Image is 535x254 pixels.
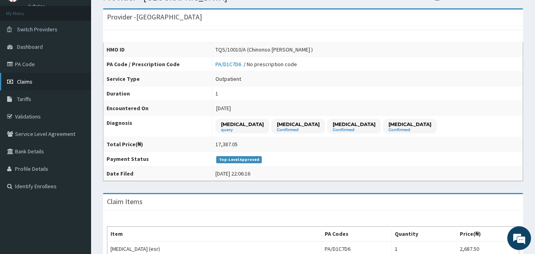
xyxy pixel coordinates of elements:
[107,13,202,21] h3: Provider - [GEOGRAPHIC_DATA]
[215,61,244,68] a: PA/D1C7D6
[215,46,313,53] div: TQS/10010/A (Chinonso [PERSON_NAME] )
[321,227,391,242] th: PA Codes
[28,4,47,9] a: Online
[4,170,151,197] textarea: Type your message and hit 'Enter'
[215,75,241,83] div: Outpatient
[46,76,109,157] span: We're online!
[15,40,32,59] img: d_794563401_company_1708531726252_794563401
[17,95,31,103] span: Tariffs
[17,26,57,33] span: Switch Providers
[107,198,143,205] h3: Claim Items
[103,166,212,181] th: Date Filed
[103,137,212,152] th: Total Price(₦)
[215,170,250,178] div: [DATE] 22:06:16
[221,121,264,128] p: [MEDICAL_DATA]
[103,101,212,116] th: Encountered On
[388,128,431,132] small: Confirmed
[277,121,320,128] p: [MEDICAL_DATA]
[107,227,322,242] th: Item
[130,4,149,23] div: Minimize live chat window
[391,227,456,242] th: Quantity
[457,227,519,242] th: Price(₦)
[215,90,218,97] div: 1
[215,60,297,68] div: / No prescription code
[215,140,238,148] div: 17,387.05
[388,121,431,128] p: [MEDICAL_DATA]
[103,57,212,72] th: PA Code / Prescription Code
[41,44,133,55] div: Chat with us now
[221,128,264,132] small: query
[17,43,43,50] span: Dashboard
[103,152,212,166] th: Payment Status
[216,156,262,163] span: Top-Level Approved
[277,128,320,132] small: Confirmed
[103,86,212,101] th: Duration
[103,42,212,57] th: HMO ID
[216,105,231,112] span: [DATE]
[103,72,212,86] th: Service Type
[17,78,32,85] span: Claims
[333,121,375,128] p: [MEDICAL_DATA]
[103,116,212,137] th: Diagnosis
[333,128,375,132] small: Confirmed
